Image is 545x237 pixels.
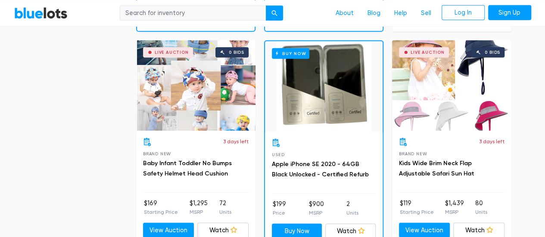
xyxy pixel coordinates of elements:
[308,209,324,217] p: MSRP
[143,151,171,156] span: Brand New
[144,199,178,216] li: $169
[488,5,531,20] a: Sign Up
[475,199,487,216] li: 80
[136,40,255,131] a: Live Auction 0 bids
[272,48,309,59] h6: Buy Now
[190,199,208,216] li: $1,295
[229,50,244,55] div: 0 bids
[143,160,232,177] a: Baby Infant Toddler No Bumps Safety Helmet Head Cushion
[387,5,414,21] a: Help
[155,50,189,55] div: Live Auction
[272,152,284,157] span: Used
[445,208,464,216] p: MSRP
[144,208,178,216] p: Starting Price
[219,199,231,216] li: 72
[346,200,358,217] li: 2
[400,208,434,216] p: Starting Price
[361,5,387,21] a: Blog
[273,200,286,217] li: $199
[120,5,266,21] input: Search for inventory
[190,208,208,216] p: MSRP
[485,50,500,55] div: 0 bids
[399,160,474,177] a: Kids Wide Brim Neck Flap Adjustable Safari Sun Hat
[265,41,383,132] a: Buy Now
[411,50,445,55] div: Live Auction
[475,208,487,216] p: Units
[400,199,434,216] li: $119
[399,151,427,156] span: Brand New
[414,5,438,21] a: Sell
[329,5,361,21] a: About
[223,138,249,145] p: 3 days left
[346,209,358,217] p: Units
[219,208,231,216] p: Units
[14,6,68,19] a: BlueLots
[442,5,485,20] a: Log In
[445,199,464,216] li: $1,439
[272,160,369,178] a: Apple iPhone SE 2020 - 64GB Black Unlocked - Certified Refurb
[308,200,324,217] li: $900
[392,40,511,131] a: Live Auction 0 bids
[479,138,505,145] p: 3 days left
[273,209,286,217] p: Price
